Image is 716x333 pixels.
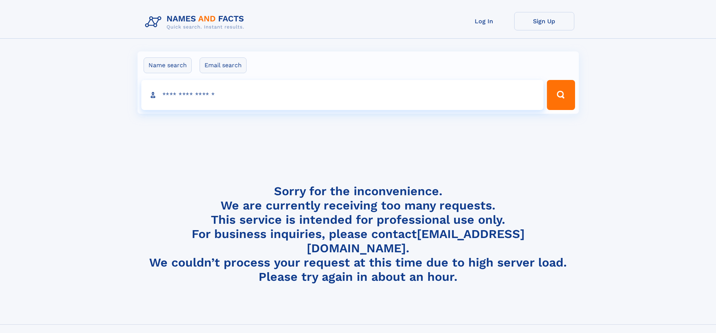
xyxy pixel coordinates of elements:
[307,227,525,255] a: [EMAIL_ADDRESS][DOMAIN_NAME]
[454,12,514,30] a: Log In
[144,57,192,73] label: Name search
[141,80,544,110] input: search input
[547,80,575,110] button: Search Button
[514,12,574,30] a: Sign Up
[200,57,247,73] label: Email search
[142,184,574,284] h4: Sorry for the inconvenience. We are currently receiving too many requests. This service is intend...
[142,12,250,32] img: Logo Names and Facts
